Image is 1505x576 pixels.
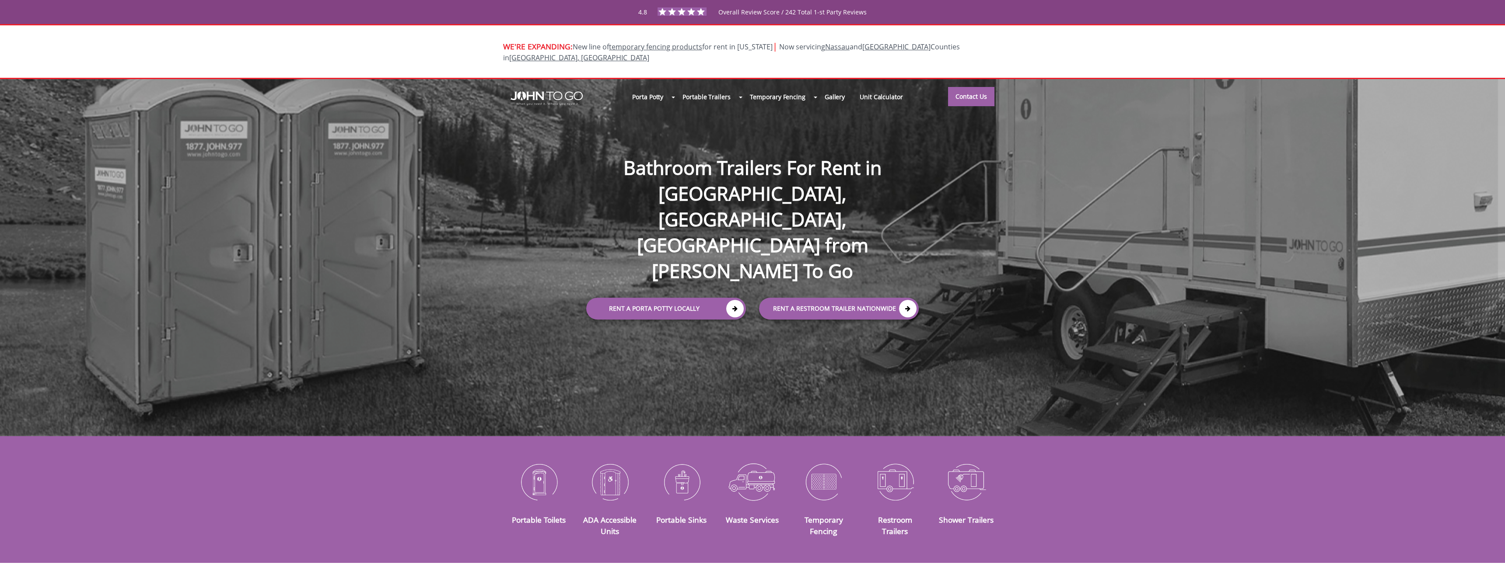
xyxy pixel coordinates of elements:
[503,42,960,62] span: Now servicing and Counties in
[794,459,853,504] img: Temporary-Fencing-cion_N.png
[581,459,639,504] img: ADA-Accessible-Units-icon_N.png
[512,514,566,525] a: Portable Toilets
[825,42,850,52] a: Nassau
[937,459,995,504] img: Shower-Trailers-icon_N.png
[675,87,738,106] a: Portable Trailers
[718,8,867,34] span: Overall Review Score / 242 Total 1-st Party Reviews
[866,459,924,504] img: Restroom-Trailers-icon_N.png
[638,8,647,16] span: 4.8
[742,87,813,106] a: Temporary Fencing
[773,40,777,52] span: |
[656,514,707,525] a: Portable Sinks
[862,42,931,52] a: [GEOGRAPHIC_DATA]
[948,87,994,106] a: Contact Us
[503,42,960,62] span: New line of for rent in [US_STATE]
[652,459,710,504] img: Portable-Sinks-icon_N.png
[625,87,671,106] a: Porta Potty
[510,459,568,504] img: Portable-Toilets-icon_N.png
[817,87,852,106] a: Gallery
[509,53,649,62] a: [GEOGRAPHIC_DATA], [GEOGRAPHIC_DATA]
[852,87,910,106] a: Unit Calculator
[577,126,927,284] h1: Bathroom Trailers For Rent in [GEOGRAPHIC_DATA], [GEOGRAPHIC_DATA], [GEOGRAPHIC_DATA] from [PERSO...
[724,459,782,504] img: Waste-Services-icon_N.png
[805,514,843,536] a: Temporary Fencing
[759,298,919,319] a: rent a RESTROOM TRAILER Nationwide
[878,514,912,536] a: Restroom Trailers
[609,42,702,52] a: temporary fencing products
[583,514,637,536] a: ADA Accessible Units
[586,298,746,319] a: Rent a Porta Potty Locally
[503,41,573,52] span: WE'RE EXPANDING:
[939,514,994,525] a: Shower Trailers
[511,91,583,105] img: JOHN to go
[726,514,779,525] a: Waste Services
